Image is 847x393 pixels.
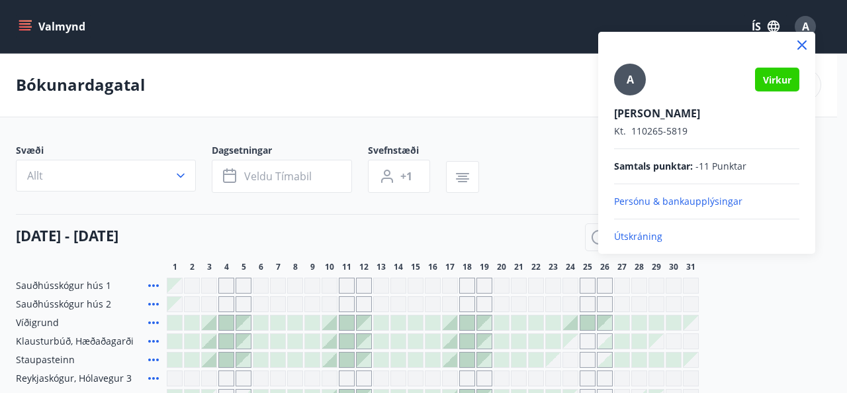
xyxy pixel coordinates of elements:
p: Persónu & bankaupplýsingar [614,195,799,208]
span: Kt. [614,125,626,137]
p: Útskráning [614,230,799,243]
p: 110265-5819 [614,125,799,138]
span: Samtals punktar : [614,160,693,173]
span: A [627,72,634,87]
span: -11 Punktar [695,160,746,173]
span: Virkur [763,74,791,86]
p: [PERSON_NAME] [614,106,799,121]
